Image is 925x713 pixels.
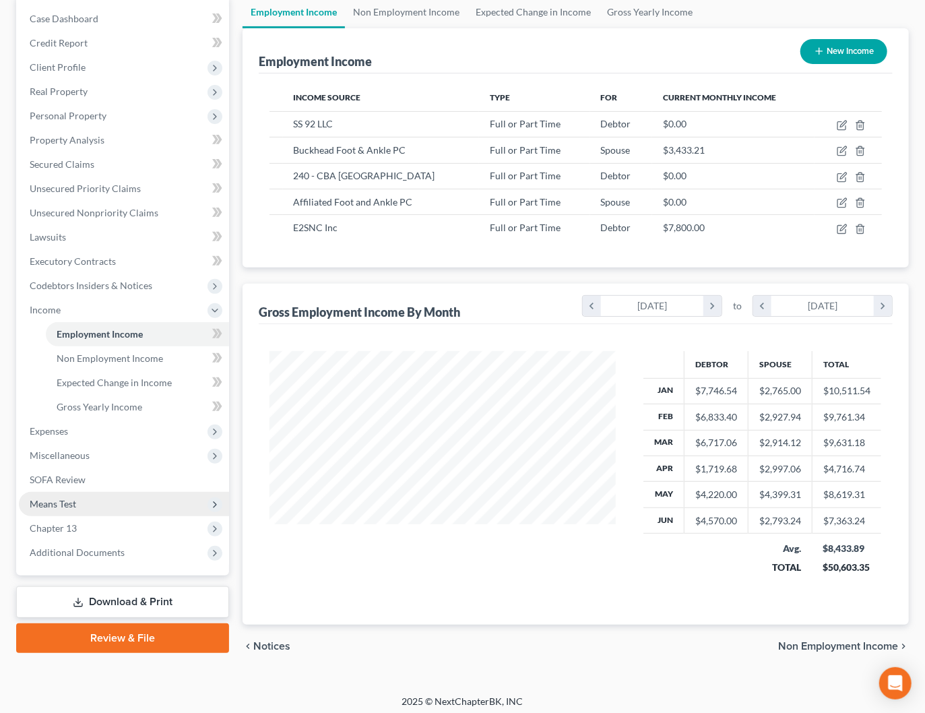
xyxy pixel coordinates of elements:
[663,144,705,156] span: $3,433.21
[643,430,684,456] th: Mar
[759,514,801,528] div: $2,793.24
[643,482,684,507] th: May
[812,404,881,430] td: $9,761.34
[490,92,510,102] span: Type
[601,92,618,102] span: For
[19,249,229,274] a: Executory Contracts
[46,371,229,395] a: Expected Change in Income
[583,296,601,316] i: chevron_left
[663,92,776,102] span: Current Monthly Income
[30,183,141,194] span: Unsecured Priority Claims
[294,170,435,181] span: 240 - CBA [GEOGRAPHIC_DATA]
[695,384,737,398] div: $7,746.54
[759,436,801,449] div: $2,914.12
[30,61,86,73] span: Client Profile
[30,86,88,97] span: Real Property
[601,170,631,181] span: Debtor
[879,667,912,700] div: Open Intercom Messenger
[30,13,98,24] span: Case Dashboard
[601,196,631,208] span: Spouse
[663,118,687,129] span: $0.00
[703,296,722,316] i: chevron_right
[46,395,229,419] a: Gross Yearly Income
[243,641,253,652] i: chevron_left
[294,144,406,156] span: Buckhead Foot & Ankle PC
[294,196,413,208] span: Affiliated Foot and Ankle PC
[30,37,88,49] span: Credit Report
[812,456,881,482] td: $4,716.74
[30,158,94,170] span: Secured Claims
[57,401,142,412] span: Gross Yearly Income
[253,641,290,652] span: Notices
[30,110,106,121] span: Personal Property
[30,498,76,509] span: Means Test
[759,384,801,398] div: $2,765.00
[823,542,870,555] div: $8,433.89
[778,641,909,652] button: Non Employment Income chevron_right
[812,351,881,378] th: Total
[57,352,163,364] span: Non Employment Income
[30,522,77,534] span: Chapter 13
[19,128,229,152] a: Property Analysis
[259,304,460,320] div: Gross Employment Income By Month
[16,586,229,618] a: Download & Print
[294,92,361,102] span: Income Source
[601,296,704,316] div: [DATE]
[643,378,684,404] th: Jan
[874,296,892,316] i: chevron_right
[759,561,801,574] div: TOTAL
[30,474,86,485] span: SOFA Review
[748,351,812,378] th: Spouse
[19,152,229,177] a: Secured Claims
[16,623,229,653] a: Review & File
[30,547,125,558] span: Additional Documents
[898,641,909,652] i: chevron_right
[695,462,737,476] div: $1,719.68
[601,144,631,156] span: Spouse
[601,118,631,129] span: Debtor
[753,296,771,316] i: chevron_left
[812,430,881,456] td: $9,631.18
[800,39,887,64] button: New Income
[259,53,372,69] div: Employment Income
[30,134,104,146] span: Property Analysis
[490,196,561,208] span: Full or Part Time
[294,222,338,233] span: E2SNC Inc
[57,328,143,340] span: Employment Income
[812,482,881,507] td: $8,619.31
[30,304,61,315] span: Income
[643,507,684,533] th: Jun
[759,462,801,476] div: $2,997.06
[812,378,881,404] td: $10,511.54
[823,561,870,574] div: $50,603.35
[30,207,158,218] span: Unsecured Nonpriority Claims
[19,177,229,201] a: Unsecured Priority Claims
[812,507,881,533] td: $7,363.24
[19,7,229,31] a: Case Dashboard
[601,222,631,233] span: Debtor
[771,296,874,316] div: [DATE]
[30,231,66,243] span: Lawsuits
[778,641,898,652] span: Non Employment Income
[19,31,229,55] a: Credit Report
[490,144,561,156] span: Full or Part Time
[663,196,687,208] span: $0.00
[30,255,116,267] span: Executory Contracts
[19,225,229,249] a: Lawsuits
[695,514,737,528] div: $4,570.00
[30,425,68,437] span: Expenses
[490,118,561,129] span: Full or Part Time
[57,377,172,388] span: Expected Change in Income
[759,488,801,501] div: $4,399.31
[19,468,229,492] a: SOFA Review
[19,201,229,225] a: Unsecured Nonpriority Claims
[30,449,90,461] span: Miscellaneous
[695,488,737,501] div: $4,220.00
[46,322,229,346] a: Employment Income
[243,641,290,652] button: chevron_left Notices
[490,170,561,181] span: Full or Part Time
[759,410,801,424] div: $2,927.94
[759,542,801,555] div: Avg.
[643,404,684,430] th: Feb
[663,222,705,233] span: $7,800.00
